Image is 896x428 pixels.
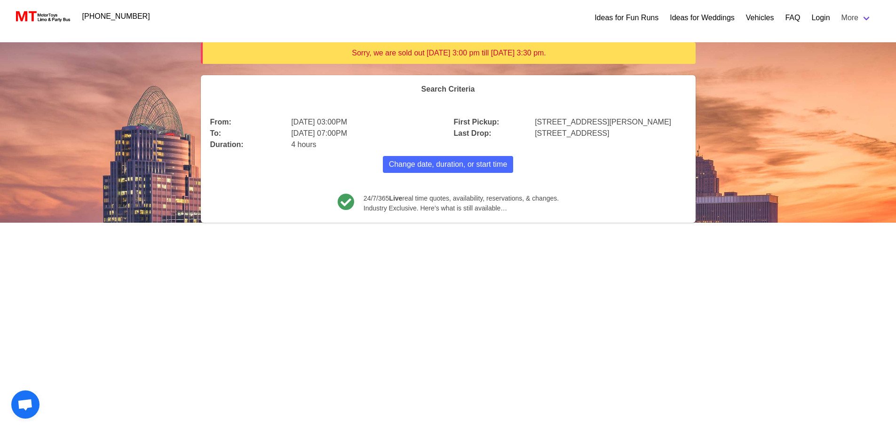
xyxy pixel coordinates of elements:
[11,390,40,419] div: Open chat
[13,10,71,23] img: MotorToys Logo
[595,12,658,23] a: Ideas for Fun Runs
[364,203,559,213] span: Industry Exclusive. Here’s what is still available…
[285,122,448,139] div: [DATE] 07:00PM
[383,156,514,173] button: Change date, duration, or start time
[811,12,830,23] a: Login
[389,195,402,202] b: Live
[210,85,686,93] h4: Search Criteria
[836,8,877,27] a: More
[285,111,448,128] div: [DATE] 03:00PM
[454,118,500,126] b: First Pickup:
[208,48,690,58] div: Sorry, we are sold out [DATE] 3:00 pm till [DATE] 3:30 pm.
[746,12,774,23] a: Vehicles
[529,122,691,139] div: [STREET_ADDRESS]
[285,133,448,150] div: 4 hours
[210,129,222,137] b: To:
[364,194,559,203] span: 24/7/365 real time quotes, availability, reservations, & changes.
[210,140,244,148] b: Duration:
[389,159,507,170] span: Change date, duration, or start time
[785,12,800,23] a: FAQ
[529,111,691,128] div: [STREET_ADDRESS][PERSON_NAME]
[454,129,492,137] b: Last Drop:
[670,12,735,23] a: Ideas for Weddings
[77,7,156,26] a: [PHONE_NUMBER]
[210,118,231,126] b: From:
